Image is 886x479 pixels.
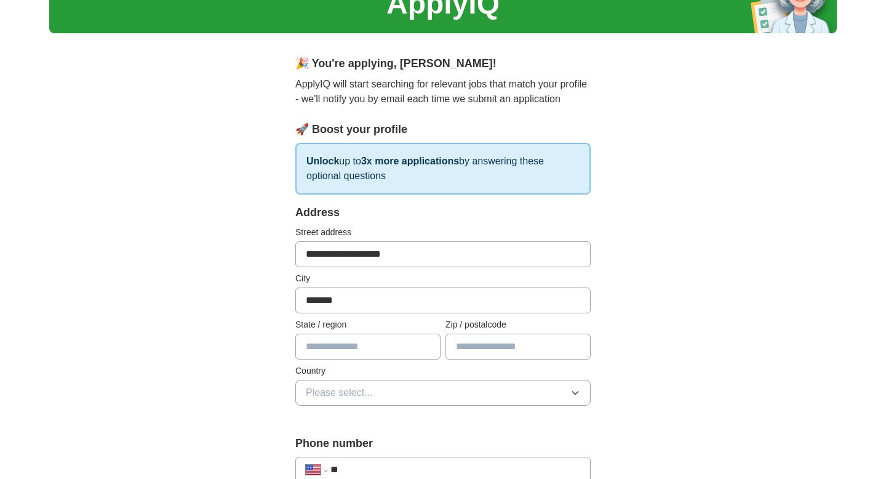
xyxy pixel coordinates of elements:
p: up to by answering these optional questions [295,143,591,195]
label: Zip / postalcode [445,318,591,331]
div: 🚀 Boost your profile [295,121,591,138]
label: Phone number [295,435,591,452]
button: Please select... [295,380,591,406]
div: 🎉 You're applying , [PERSON_NAME] ! [295,55,591,72]
strong: 3x more applications [361,156,459,166]
strong: Unlock [306,156,339,166]
label: Street address [295,226,591,239]
label: State / region [295,318,441,331]
span: Please select... [306,385,373,400]
label: Country [295,364,591,377]
label: City [295,272,591,285]
p: ApplyIQ will start searching for relevant jobs that match your profile - we'll notify you by emai... [295,77,591,107]
div: Address [295,204,591,221]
